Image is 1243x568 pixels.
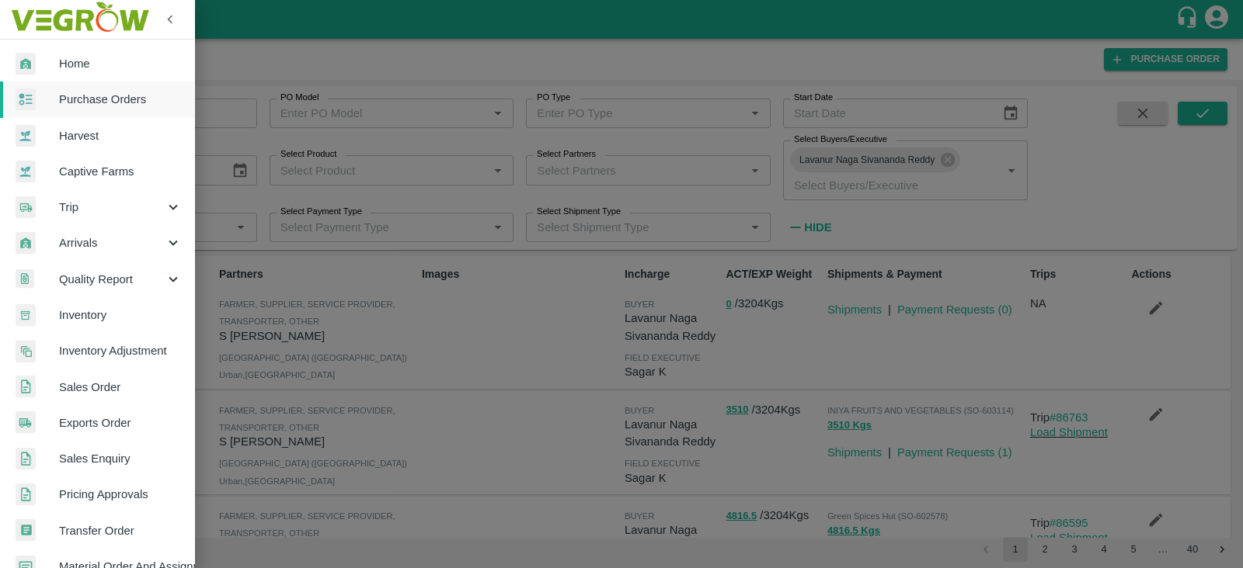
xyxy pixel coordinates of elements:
span: Pricing Approvals [59,486,182,503]
span: Sales Order [59,379,182,396]
span: Captive Farms [59,163,182,180]
img: whTransfer [16,519,36,542]
img: whInventory [16,304,36,327]
span: Transfer Order [59,522,182,539]
span: Trip [59,199,165,216]
span: Purchase Orders [59,91,182,108]
span: Exports Order [59,414,182,431]
span: Sales Enquiry [59,450,182,467]
img: shipments [16,411,36,434]
img: delivery [16,196,36,219]
img: reciept [16,88,36,111]
img: qualityReport [16,269,34,289]
img: sales [16,483,36,506]
span: Home [59,55,182,72]
span: Quality Report [59,271,165,288]
img: whArrival [16,53,36,75]
span: Arrivals [59,234,165,251]
img: sales [16,376,36,398]
span: Inventory [59,307,182,324]
img: inventory [16,340,36,362]
img: harvest [16,124,36,147]
span: Inventory Adjustment [59,342,182,359]
img: whArrival [16,232,36,255]
img: harvest [16,160,36,183]
span: Harvest [59,127,182,144]
img: sales [16,448,36,470]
